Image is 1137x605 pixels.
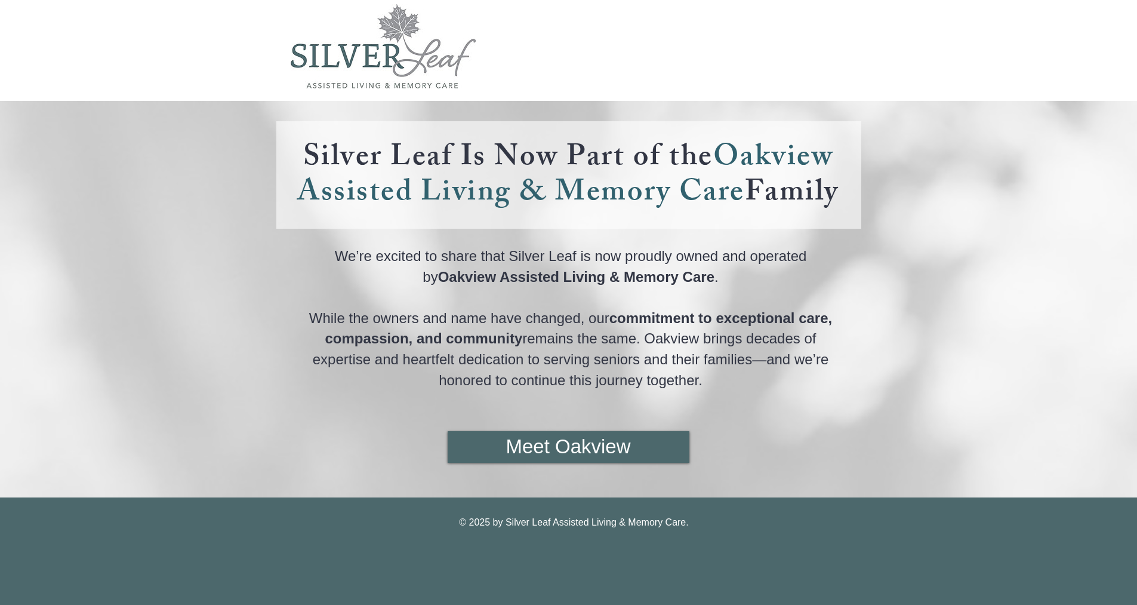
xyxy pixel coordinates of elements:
span: Oakview Assisted Living & Memory Care [438,269,714,285]
span: Oakview Assisted Living & Memory Care [297,134,833,220]
span: Meet Oakview [506,433,630,460]
a: Meet Oakview [448,431,689,463]
span: © 2025 by Silver Leaf Assisted Living & Memory Care. [459,517,688,527]
span: We’re excited to share that Silver Leaf is now proudly owned and operated by [335,248,807,285]
span: While the owners and name have changed, our [309,310,609,326]
span: remains the same. Oakview brings decades of expertise and heartfelt dedication to serving seniors... [313,330,828,388]
span: . [714,269,719,285]
img: SilverLeaf_Logos_FIN_edited.jpg [291,4,476,88]
a: Silver Leaf Is Now Part of theOakview Assisted Living & Memory CareFamily [297,134,839,220]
